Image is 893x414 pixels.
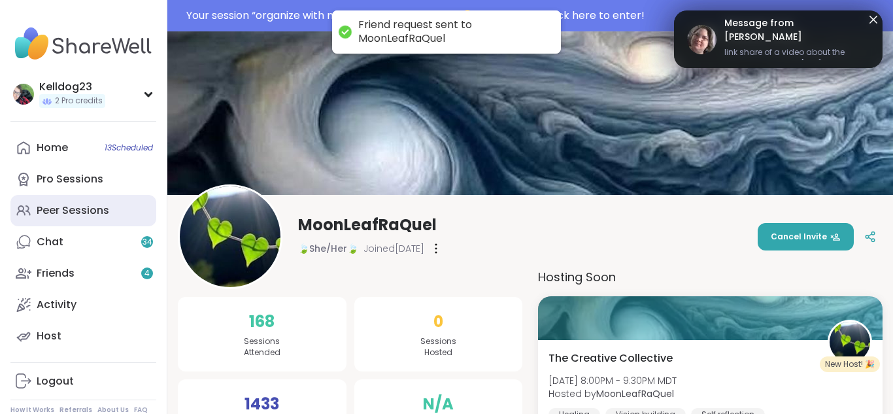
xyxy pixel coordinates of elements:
[180,186,280,287] img: MoonLeafRaQuel
[143,237,152,248] span: 34
[37,141,68,155] div: Home
[10,258,156,289] a: Friends4
[144,268,150,279] span: 4
[724,16,869,44] span: Message from [PERSON_NAME]
[433,310,443,334] span: 0
[687,25,716,54] img: laurarose
[37,203,109,218] div: Peer Sessions
[771,231,841,243] span: Cancel Invite
[298,242,358,255] span: 🍃She/Her🍃
[358,18,548,46] div: Friend request sent to MoonLeafRaQuel
[687,18,869,60] a: lauraroseMessage from [PERSON_NAME]link share of a video about the health ai pods etc. [URL][DOMA...
[37,172,103,186] div: Pro Sessions
[55,95,103,107] span: 2 Pro credits
[420,336,456,358] span: Sessions Hosted
[298,215,437,235] span: MoonLeafRaQuel
[10,226,156,258] a: Chat34
[10,132,156,164] a: Home13Scheduled
[13,84,34,105] img: Kelldog23
[758,223,854,250] button: Cancel Invite
[186,8,885,24] div: Your session “ organize with me kelldogs hangout sesh😎 ” has started. Click here to enter!
[37,266,75,281] div: Friends
[10,366,156,397] a: Logout
[10,320,156,352] a: Host
[548,374,677,387] span: [DATE] 8:00PM - 9:30PM MDT
[363,242,424,255] span: Joined [DATE]
[820,356,880,372] div: New Host! 🎉
[39,80,105,94] div: Kelldog23
[37,298,76,312] div: Activity
[10,164,156,195] a: Pro Sessions
[10,195,156,226] a: Peer Sessions
[724,46,869,62] span: link share of a video about the health ai pods etc. [URL][DOMAIN_NAME]
[10,21,156,67] img: ShareWell Nav Logo
[105,143,153,153] span: 13 Scheduled
[10,289,156,320] a: Activity
[37,235,63,249] div: Chat
[37,329,61,343] div: Host
[830,322,870,362] img: MoonLeafRaQuel
[548,351,673,366] span: The Creative Collective
[167,31,893,195] img: banner
[596,387,674,400] b: MoonLeafRaQuel
[249,310,275,334] span: 168
[548,387,677,400] span: Hosted by
[37,374,74,388] div: Logout
[244,336,280,358] span: Sessions Attended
